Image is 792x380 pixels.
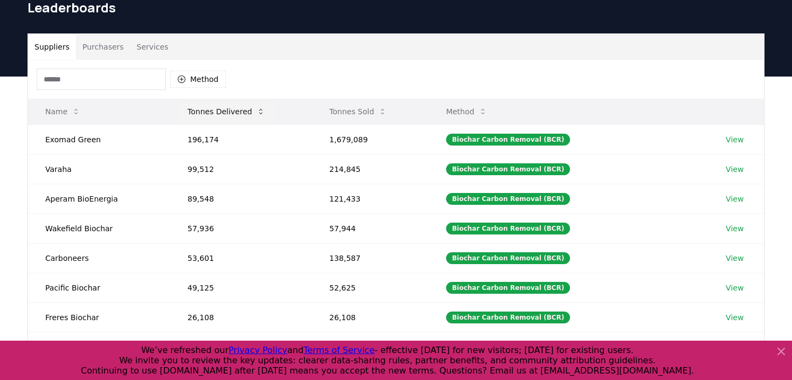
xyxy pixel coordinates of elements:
[170,213,312,243] td: 57,936
[76,34,130,60] button: Purchasers
[446,163,570,175] div: Biochar Carbon Removal (BCR)
[726,312,744,323] a: View
[446,252,570,264] div: Biochar Carbon Removal (BCR)
[312,125,429,154] td: 1,679,089
[28,332,170,362] td: Planboo
[28,125,170,154] td: Exomad Green
[28,243,170,273] td: Carboneers
[170,184,312,213] td: 89,548
[437,101,496,122] button: Method
[28,34,76,60] button: Suppliers
[312,273,429,302] td: 52,625
[130,34,175,60] button: Services
[170,302,312,332] td: 26,108
[446,193,570,205] div: Biochar Carbon Removal (BCR)
[170,125,312,154] td: 196,174
[170,71,226,88] button: Method
[726,282,744,293] a: View
[446,223,570,234] div: Biochar Carbon Removal (BCR)
[726,253,744,264] a: View
[37,101,89,122] button: Name
[28,154,170,184] td: Varaha
[726,134,744,145] a: View
[446,134,570,146] div: Biochar Carbon Removal (BCR)
[312,184,429,213] td: 121,433
[726,194,744,204] a: View
[321,101,395,122] button: Tonnes Sold
[312,302,429,332] td: 26,108
[170,154,312,184] td: 99,512
[726,223,744,234] a: View
[28,273,170,302] td: Pacific Biochar
[312,243,429,273] td: 138,587
[312,154,429,184] td: 214,845
[446,312,570,323] div: Biochar Carbon Removal (BCR)
[28,184,170,213] td: Aperam BioEnergia
[170,243,312,273] td: 53,601
[170,332,312,362] td: 23,718
[179,101,274,122] button: Tonnes Delivered
[312,213,429,243] td: 57,944
[446,282,570,294] div: Biochar Carbon Removal (BCR)
[312,332,429,362] td: 34,437
[726,164,744,175] a: View
[170,273,312,302] td: 49,125
[28,302,170,332] td: Freres Biochar
[28,213,170,243] td: Wakefield Biochar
